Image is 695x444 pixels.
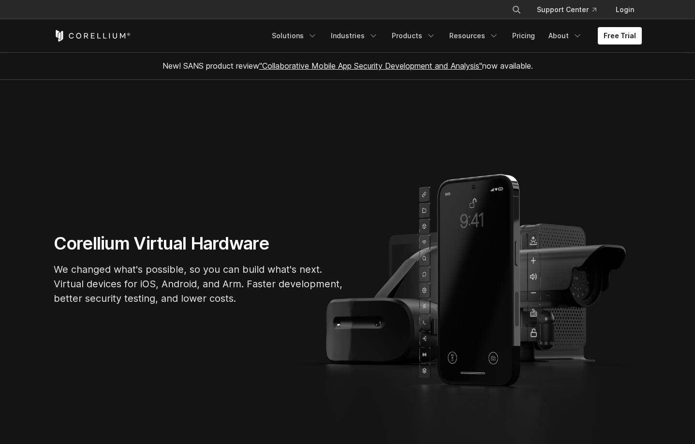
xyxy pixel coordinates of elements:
[543,27,588,44] a: About
[598,27,642,44] a: Free Trial
[163,61,533,71] span: New! SANS product review now available.
[500,1,642,18] div: Navigation Menu
[529,1,604,18] a: Support Center
[386,27,442,44] a: Products
[266,27,642,44] div: Navigation Menu
[325,27,384,44] a: Industries
[508,1,525,18] button: Search
[259,61,482,71] a: "Collaborative Mobile App Security Development and Analysis"
[266,27,323,44] a: Solutions
[444,27,504,44] a: Resources
[506,27,541,44] a: Pricing
[54,30,131,42] a: Corellium Home
[608,1,642,18] a: Login
[54,233,344,254] h1: Corellium Virtual Hardware
[54,262,344,306] p: We changed what's possible, so you can build what's next. Virtual devices for iOS, Android, and A...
